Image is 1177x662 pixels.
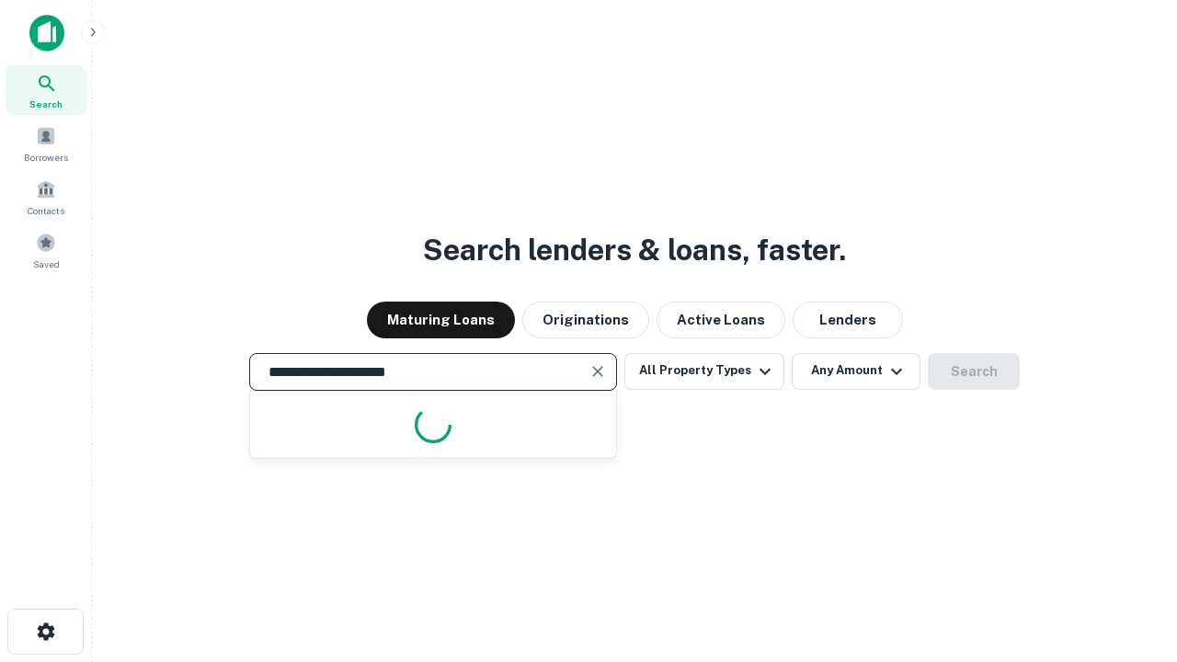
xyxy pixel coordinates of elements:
[367,302,515,338] button: Maturing Loans
[624,353,784,390] button: All Property Types
[1085,515,1177,603] iframe: Chat Widget
[522,302,649,338] button: Originations
[423,228,846,272] h3: Search lenders & loans, faster.
[6,172,86,222] a: Contacts
[33,257,60,271] span: Saved
[792,353,920,390] button: Any Amount
[29,97,63,111] span: Search
[585,359,611,384] button: Clear
[793,302,903,338] button: Lenders
[24,150,68,165] span: Borrowers
[6,119,86,168] a: Borrowers
[657,302,785,338] button: Active Loans
[6,225,86,275] a: Saved
[28,203,64,218] span: Contacts
[29,15,64,51] img: capitalize-icon.png
[6,65,86,115] a: Search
